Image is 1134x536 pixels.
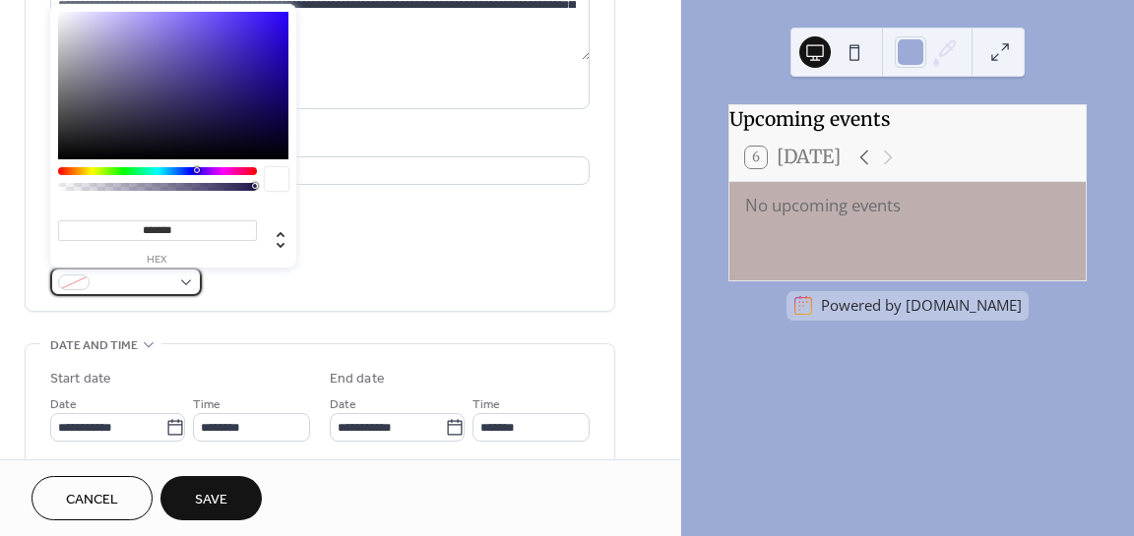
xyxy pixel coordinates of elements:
div: Powered by [821,295,1022,315]
div: End date [330,369,385,389]
button: Cancel [31,476,153,520]
div: Location [50,133,586,153]
a: [DOMAIN_NAME] [906,295,1022,315]
span: Date [330,394,356,415]
span: Cancel [66,490,118,510]
div: No upcoming events [745,194,1070,216]
span: Date and time [50,335,138,356]
div: Upcoming events [729,105,1086,134]
span: Save [195,490,227,510]
span: Date [50,394,77,415]
button: Save [160,476,262,520]
span: Time [193,394,220,415]
span: Time [472,394,500,415]
div: Start date [50,369,111,389]
label: hex [58,255,257,266]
